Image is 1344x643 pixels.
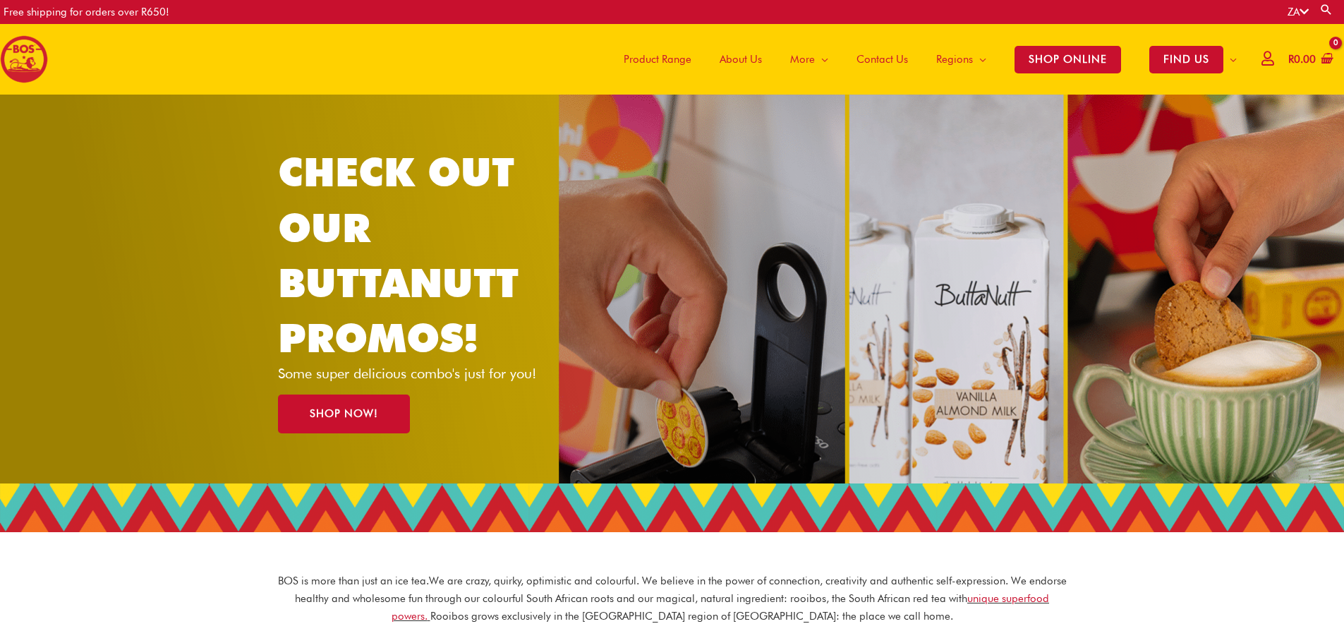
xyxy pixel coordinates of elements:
[856,38,908,80] span: Contact Us
[1288,6,1309,18] a: ZA
[1288,53,1294,66] span: R
[1285,44,1333,76] a: View Shopping Cart, empty
[776,24,842,95] a: More
[392,592,1050,623] a: unique superfood powers.
[610,24,706,95] a: Product Range
[624,38,691,80] span: Product Range
[936,38,973,80] span: Regions
[278,366,561,380] p: Some super delicious combo's just for you!
[1000,24,1135,95] a: SHOP ONLINE
[720,38,762,80] span: About Us
[922,24,1000,95] a: Regions
[277,572,1067,625] p: BOS is more than just an ice tea. We are crazy, quirky, optimistic and colourful. We believe in t...
[842,24,922,95] a: Contact Us
[278,395,410,433] a: SHOP NOW!
[1319,3,1333,16] a: Search button
[1288,53,1316,66] bdi: 0.00
[599,24,1251,95] nav: Site Navigation
[1015,46,1121,73] span: SHOP ONLINE
[706,24,776,95] a: About Us
[310,409,378,419] span: SHOP NOW!
[1149,46,1223,73] span: FIND US
[790,38,815,80] span: More
[278,148,519,361] a: CHECK OUT OUR BUTTANUTT PROMOS!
